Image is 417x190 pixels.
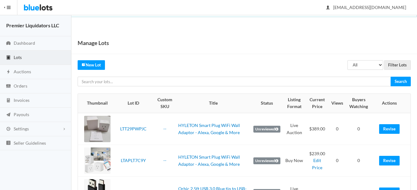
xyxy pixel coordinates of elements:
[384,60,411,70] input: Filter Lots
[312,158,322,170] a: Edit Price
[391,77,411,86] input: Search
[329,145,346,177] td: 0
[14,55,22,60] span: Lots
[14,112,29,117] span: Payouts
[5,55,11,61] ion-icon: clipboard
[5,98,11,104] ion-icon: calculator
[346,94,372,113] th: Buyers Watching
[379,124,400,134] a: Revise
[14,83,27,88] span: Orders
[82,62,86,66] ion-icon: create
[5,140,11,146] ion-icon: list box
[5,69,11,75] ion-icon: flash
[251,94,283,113] th: Status
[283,145,306,177] td: Buy Now
[329,113,346,145] td: 0
[178,123,240,135] a: HYLETON Smart Plug WiFi Wall Adaptor - Alexa, Google & More
[120,126,147,131] a: LTT29PWPJC
[326,5,406,10] span: [EMAIL_ADDRESS][DOMAIN_NAME]
[121,158,146,163] a: LTAPLT7C9Y
[5,112,11,118] ion-icon: paper plane
[379,156,400,165] a: Revise
[14,97,29,103] span: Invoices
[78,77,391,86] input: Search your lots...
[329,94,346,113] th: Views
[283,94,306,113] th: Listing Format
[283,113,306,145] td: Live Auction
[6,22,59,28] strong: Premier Liquidators LLC
[5,41,11,47] ion-icon: speedometer
[5,84,11,89] ion-icon: cash
[14,140,46,146] span: Seller Guidelines
[78,94,113,113] th: Thumbnail
[14,40,35,46] span: Dashboard
[78,60,105,70] a: createNew Lot
[14,126,29,131] span: Settings
[346,145,372,177] td: 0
[113,94,154,113] th: Lot ID
[163,158,166,163] a: --
[253,126,280,133] label: Unreviewed
[306,145,329,177] td: $239.00
[253,157,280,164] label: Unreviewed
[78,38,109,47] h1: Manage Lots
[176,94,251,113] th: Title
[372,94,410,113] th: Actions
[178,154,240,167] a: HYLETON Smart Plug WiFi Wall Adaptor - Alexa, Google & More
[325,5,331,11] ion-icon: person
[163,126,166,131] a: --
[14,69,31,74] span: Auctions
[306,113,329,145] td: $389.00
[306,94,329,113] th: Current Price
[346,113,372,145] td: 0
[5,126,11,132] ion-icon: cog
[154,94,176,113] th: Custom SKU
